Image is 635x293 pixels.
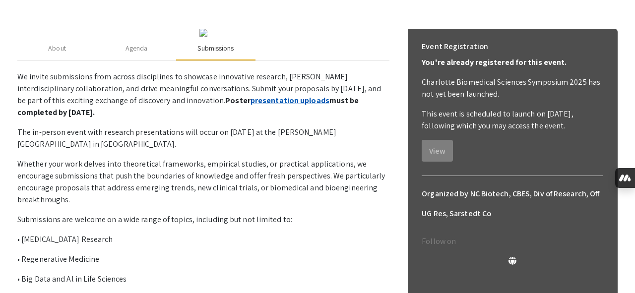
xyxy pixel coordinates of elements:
p: • Big Data and Al in Life Sciences [17,273,389,285]
button: View [422,140,453,162]
iframe: Chat [7,248,42,286]
div: About [48,43,66,54]
p: You're already registered for this event. [422,57,603,68]
div: Submissions [197,43,234,54]
p: Charlotte Biomedical Sciences Symposium 2025 has not yet been launched. [422,76,603,100]
p: • Regenerative Medicine [17,253,389,265]
p: Whether your work delves into theoretical frameworks, empirical studies, or practical application... [17,158,389,206]
p: We invite submissions from across disciplines to showcase innovative research, [PERSON_NAME] inte... [17,71,389,118]
img: c1384964-d4cf-4e9d-8fb0-60982fefffba.jpg [199,29,207,37]
p: Follow on [422,235,603,247]
a: presentation uploads [251,95,329,106]
p: This event is scheduled to launch on [DATE], following which you may access the event. [422,108,603,132]
div: Agenda [126,43,148,54]
p: • [MEDICAL_DATA] Research [17,234,389,245]
p: The in-person event with research presentations will occur on [DATE] at the [PERSON_NAME][GEOGRAP... [17,126,389,150]
h6: Event Registration [422,37,488,57]
h6: Organized by NC Biotech, CBES, Div of Research, Off UG Res, Sarstedt Co [422,184,603,224]
strong: Poster must be completed by [DATE]. [17,95,359,117]
p: Submissions are welcome on a wide range of topics, including but not limited to: [17,214,389,226]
